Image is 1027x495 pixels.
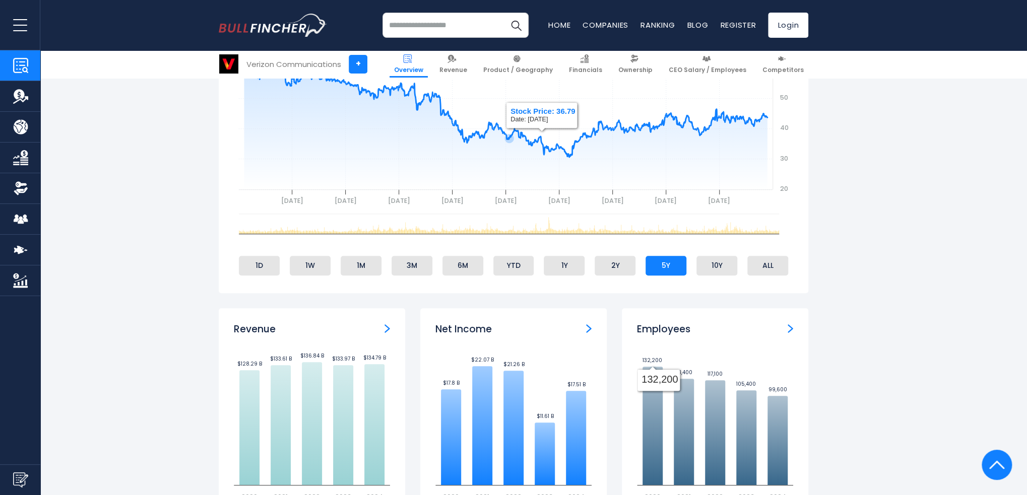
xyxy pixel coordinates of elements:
span: Ownership [618,66,653,74]
li: 1W [290,256,331,275]
text: 117,100 [708,370,723,378]
a: Revenue [435,50,472,78]
h3: Employees [637,323,690,336]
text: $133.97 B [332,355,355,363]
span: Overview [394,66,423,74]
span: Financials [569,66,602,74]
a: Employees [788,323,793,334]
text: $134.79 B [363,354,386,362]
button: Search [503,13,529,38]
text: $133.61 B [270,355,292,363]
a: + [349,55,367,74]
a: Login [768,13,808,38]
text: [DATE] [335,196,357,205]
img: bullfincher logo [219,14,327,37]
a: Register [720,20,756,30]
li: ALL [747,256,788,275]
text: [DATE] [388,196,410,205]
text: [DATE] [708,196,730,205]
text: $21.26 B [503,361,524,368]
text: 20 [780,184,788,193]
li: 5Y [646,256,686,275]
a: Competitors [758,50,808,78]
a: CEO Salary / Employees [664,50,751,78]
text: $22.07 B [471,356,493,364]
li: YTD [493,256,534,275]
text: $17.8 B [443,379,460,387]
a: Net income [586,323,592,334]
text: 99,600 [768,386,787,393]
li: 1Y [544,256,585,275]
text: 105,400 [736,380,756,388]
a: Overview [390,50,428,78]
img: Ownership [13,181,28,196]
text: 30 [780,154,788,163]
span: Competitors [762,66,804,74]
li: 1D [239,256,280,275]
text: [DATE] [548,196,570,205]
a: Ownership [614,50,657,78]
text: [DATE] [601,196,623,205]
a: Home [548,20,570,30]
a: Blog [687,20,708,30]
a: Product / Geography [479,50,557,78]
text: [DATE] [655,196,677,205]
h3: Revenue [234,323,276,336]
a: Companies [583,20,628,30]
li: 10Y [696,256,737,275]
img: VZ logo [219,54,238,74]
span: Product / Geography [483,66,553,74]
text: $17.51 B [567,381,585,388]
text: $136.84 B [300,352,324,360]
a: Financials [564,50,607,78]
text: [DATE] [281,196,303,205]
text: 132,200 [643,357,662,364]
li: 1M [341,256,381,275]
li: 6M [442,256,483,275]
text: $11.61 B [536,412,553,420]
span: Revenue [439,66,467,74]
span: CEO Salary / Employees [669,66,746,74]
text: 50 [780,93,788,102]
text: 118,400 [675,369,692,376]
a: Ranking [640,20,675,30]
text: [DATE] [495,196,517,205]
text: $128.29 B [237,360,262,368]
h3: Net Income [435,323,492,336]
text: [DATE] [441,196,464,205]
a: Revenue [384,323,390,334]
text: 40 [780,123,789,132]
li: 2Y [595,256,635,275]
li: 3M [392,256,432,275]
a: Go to homepage [219,14,327,37]
div: Verizon Communications [246,58,341,70]
svg: gh [234,12,793,214]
